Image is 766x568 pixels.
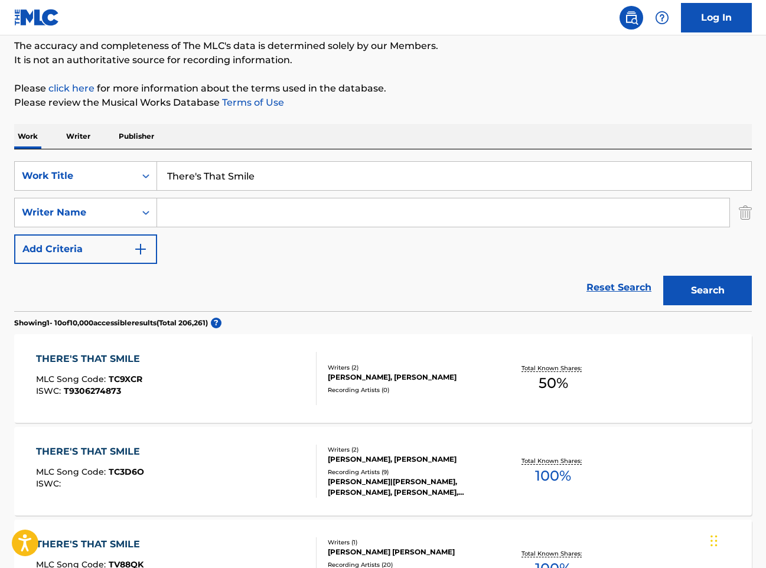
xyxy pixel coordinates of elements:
[115,124,158,149] p: Publisher
[707,511,766,568] iframe: Chat Widget
[109,466,144,477] span: TC3D6O
[328,538,492,547] div: Writers ( 1 )
[36,445,146,459] div: THERE'S THAT SMILE
[521,364,585,373] p: Total Known Shares:
[328,468,492,476] div: Recording Artists ( 9 )
[650,6,674,30] div: Help
[539,373,568,394] span: 50 %
[48,83,94,94] a: click here
[36,478,64,489] span: ISWC :
[739,198,752,227] img: Delete Criterion
[36,466,109,477] span: MLC Song Code :
[14,9,60,26] img: MLC Logo
[14,96,752,110] p: Please review the Musical Works Database
[581,275,657,301] a: Reset Search
[14,39,752,53] p: The accuracy and completeness of The MLC's data is determined solely by our Members.
[681,3,752,32] a: Log In
[22,205,128,220] div: Writer Name
[64,386,121,396] span: T9306274873
[624,11,638,25] img: search
[328,547,492,557] div: [PERSON_NAME] [PERSON_NAME]
[36,537,146,551] div: THERE'S THAT SMILE
[328,363,492,372] div: Writers ( 2 )
[328,445,492,454] div: Writers ( 2 )
[521,456,585,465] p: Total Known Shares:
[63,124,94,149] p: Writer
[328,386,492,394] div: Recording Artists ( 0 )
[133,242,148,256] img: 9d2ae6d4665cec9f34b9.svg
[14,53,752,67] p: It is not an authoritative source for recording information.
[211,318,221,328] span: ?
[36,352,146,366] div: THERE'S THAT SMILE
[620,6,643,30] a: Public Search
[36,374,109,384] span: MLC Song Code :
[14,81,752,96] p: Please for more information about the terms used in the database.
[328,476,492,498] div: [PERSON_NAME]|[PERSON_NAME], [PERSON_NAME], [PERSON_NAME],[PERSON_NAME], [PERSON_NAME] & [PERSON_...
[663,276,752,305] button: Search
[328,454,492,465] div: [PERSON_NAME], [PERSON_NAME]
[14,124,41,149] p: Work
[14,318,208,328] p: Showing 1 - 10 of 10,000 accessible results (Total 206,261 )
[220,97,284,108] a: Terms of Use
[14,427,752,515] a: THERE'S THAT SMILEMLC Song Code:TC3D6OISWC:Writers (2)[PERSON_NAME], [PERSON_NAME]Recording Artis...
[14,234,157,264] button: Add Criteria
[109,374,142,384] span: TC9XCR
[710,523,718,559] div: Drag
[14,334,752,423] a: THERE'S THAT SMILEMLC Song Code:TC9XCRISWC:T9306274873Writers (2)[PERSON_NAME], [PERSON_NAME]Reco...
[535,465,571,487] span: 100 %
[14,161,752,311] form: Search Form
[328,372,492,383] div: [PERSON_NAME], [PERSON_NAME]
[36,386,64,396] span: ISWC :
[521,549,585,558] p: Total Known Shares:
[22,169,128,183] div: Work Title
[655,11,669,25] img: help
